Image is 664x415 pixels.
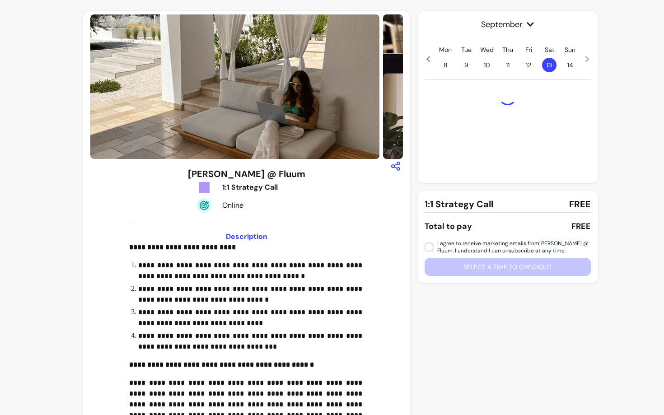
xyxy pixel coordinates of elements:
[459,58,473,72] span: 9
[480,45,494,54] p: Wed
[222,182,304,193] div: 1:1 Strategy Call
[438,58,453,72] span: 8
[565,45,575,54] p: Sun
[502,45,513,54] p: Thu
[461,45,472,54] p: Tue
[222,200,304,211] div: Online
[425,198,493,210] span: 1:1 Strategy Call
[197,180,211,195] img: Tickets Icon
[525,45,532,54] p: Fri
[425,18,591,31] span: September
[571,220,591,233] div: FREE
[545,45,554,54] p: Sat
[439,45,452,54] p: Mon
[569,198,591,210] span: FREE
[563,58,577,72] span: 14
[521,58,536,72] span: 12
[129,231,364,242] h3: Description
[500,58,515,72] span: 11
[90,14,379,159] img: https://d22cr2pskkweo8.cloudfront.net/e6cc878d-8a22-41eb-9f03-0b58dcd9b55c
[499,87,517,105] div: Loading
[542,58,556,72] span: 13
[480,58,494,72] span: 10
[188,168,305,180] h3: [PERSON_NAME] @ Fluum
[425,220,472,233] div: Total to pay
